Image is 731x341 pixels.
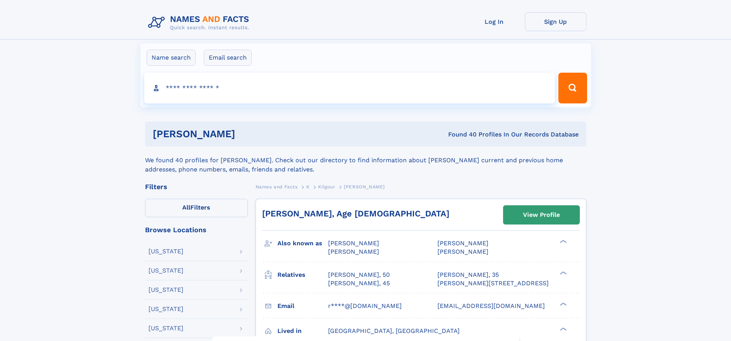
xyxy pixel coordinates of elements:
h1: [PERSON_NAME] [153,129,342,139]
div: ❯ [558,326,567,331]
span: K [306,184,310,190]
div: ❯ [558,301,567,306]
a: Log In [464,12,525,31]
div: Found 40 Profiles In Our Records Database [342,130,579,139]
span: [PERSON_NAME] [344,184,385,190]
span: Kilgour [318,184,335,190]
a: [PERSON_NAME], 35 [437,271,499,279]
input: search input [144,73,555,103]
a: [PERSON_NAME], 45 [328,279,390,288]
span: [PERSON_NAME] [328,248,379,255]
a: [PERSON_NAME], 50 [328,271,390,279]
div: View Profile [523,206,560,224]
div: [US_STATE] [149,268,183,274]
div: Browse Locations [145,226,248,233]
div: [US_STATE] [149,248,183,255]
a: [PERSON_NAME], Age [DEMOGRAPHIC_DATA] [262,209,449,218]
div: ❯ [558,239,567,244]
a: Names and Facts [256,182,298,191]
div: [US_STATE] [149,306,183,312]
div: [US_STATE] [149,287,183,293]
h3: Lived in [277,324,328,338]
div: [US_STATE] [149,325,183,331]
label: Name search [147,50,196,66]
a: [PERSON_NAME][STREET_ADDRESS] [437,279,549,288]
span: [PERSON_NAME] [437,248,488,255]
img: Logo Names and Facts [145,12,256,33]
div: ❯ [558,270,567,275]
a: Kilgour [318,182,335,191]
span: All [182,204,190,211]
h3: Relatives [277,268,328,281]
label: Filters [145,199,248,217]
div: Filters [145,183,248,190]
span: [EMAIL_ADDRESS][DOMAIN_NAME] [437,302,545,309]
button: Search Button [558,73,587,103]
label: Email search [204,50,252,66]
span: [PERSON_NAME] [437,240,488,247]
h3: Email [277,299,328,313]
a: Sign Up [525,12,586,31]
span: [GEOGRAPHIC_DATA], [GEOGRAPHIC_DATA] [328,327,460,334]
a: K [306,182,310,191]
div: We found 40 profiles for [PERSON_NAME]. Check out our directory to find information about [PERSON... [145,146,586,174]
h3: Also known as [277,237,328,250]
span: [PERSON_NAME] [328,240,379,247]
a: View Profile [503,206,579,224]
